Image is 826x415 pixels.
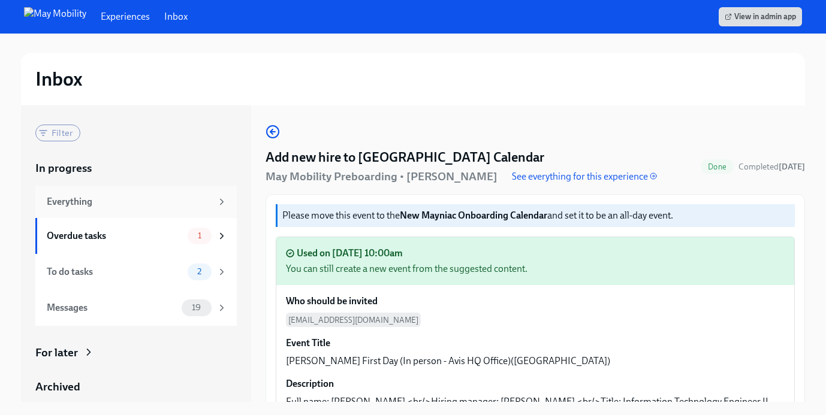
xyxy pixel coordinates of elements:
div: Everything [47,195,212,208]
h4: Add new hire to [GEOGRAPHIC_DATA] Calendar [266,149,544,166]
div: Overdue tasks [47,229,183,243]
div: To do tasks [47,265,183,278]
span: Done [701,162,734,171]
h5: May Mobility Preboarding • [PERSON_NAME] [266,169,498,184]
a: Experiences [101,10,150,23]
span: [EMAIL_ADDRESS][DOMAIN_NAME] [286,313,421,327]
a: Messages19 [35,290,237,326]
img: May Mobility [24,7,86,26]
a: Inbox [164,10,188,23]
a: Archived [35,379,237,395]
a: Everything [35,186,237,218]
span: 1 [191,231,209,240]
div: You can still create a new event from the suggested content. [286,262,785,275]
a: For later [35,345,237,361]
h6: Who should be invited [286,295,378,308]
h2: Inbox [35,67,83,91]
a: Overdue tasks1 [35,218,237,254]
p: Please move this event to the and set it to be an all-day event. [282,209,790,222]
p: [PERSON_NAME] First Day (In person - Avis HQ Office)([GEOGRAPHIC_DATA]) [286,355,610,368]
a: To do tasks2 [35,254,237,290]
div: Used on [DATE] 10:00am [297,247,403,260]
h6: Description [286,377,334,390]
span: 2 [190,267,209,276]
span: Completed [738,162,805,172]
span: 19 [185,303,208,312]
strong: [DATE] [779,162,805,172]
strong: New Mayniac Onboarding Calendar [400,210,547,221]
h6: Event Title [286,337,330,350]
div: For later [35,345,78,361]
span: View in admin app [725,11,796,23]
a: In progress [35,160,237,176]
span: October 13th, 2025 10:00 [738,161,805,172]
a: View in admin app [719,7,802,26]
div: Messages [47,301,177,314]
a: See everything for this experience [512,170,657,183]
